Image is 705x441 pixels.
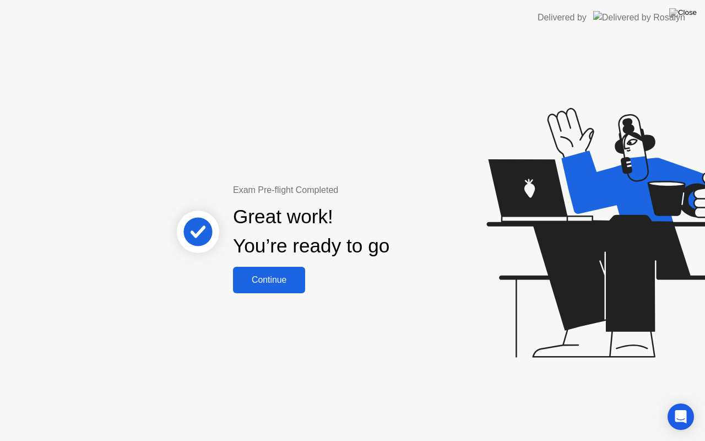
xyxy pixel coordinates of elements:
div: Exam Pre-flight Completed [233,184,460,197]
img: Delivered by Rosalyn [593,11,685,24]
div: Open Intercom Messenger [668,404,694,430]
button: Continue [233,267,305,293]
div: Delivered by [538,11,587,24]
div: Continue [236,275,302,285]
div: Great work! You’re ready to go [233,202,389,261]
img: Close [669,8,697,17]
